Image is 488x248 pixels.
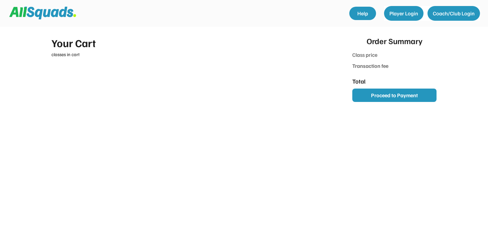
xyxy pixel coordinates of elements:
[9,7,76,19] img: Squad%20Logo.svg
[352,89,437,102] button: Proceed to Payment
[51,35,328,51] div: Your Cart
[367,35,422,47] div: Order Summary
[352,77,389,86] div: Total
[384,6,423,21] button: Player Login
[352,62,389,70] div: Transaction fee
[51,51,328,58] div: classes in cart
[352,51,389,60] div: Class price
[349,7,376,20] a: Help
[428,6,480,21] button: Coach/Club Login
